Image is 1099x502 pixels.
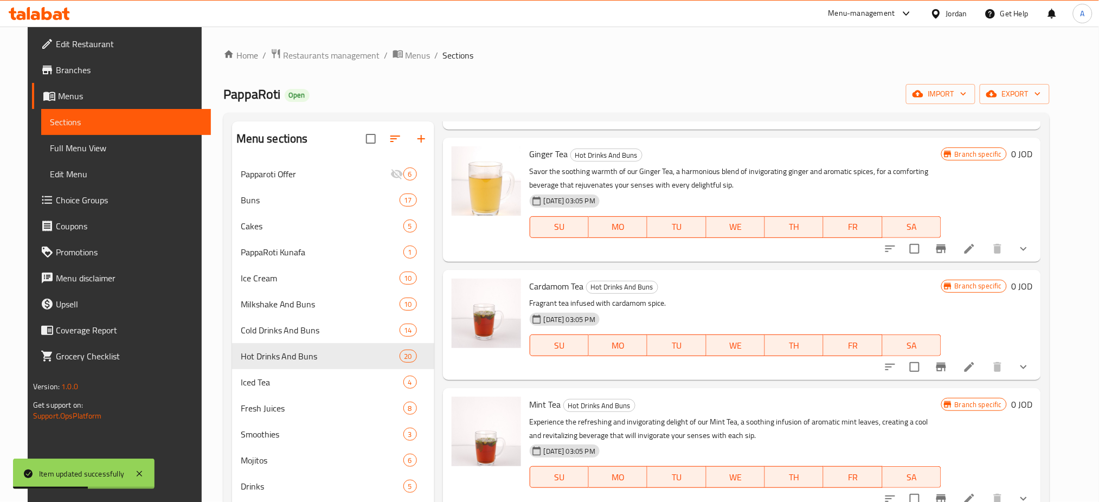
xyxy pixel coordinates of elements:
[56,246,203,259] span: Promotions
[33,409,102,423] a: Support.OpsPlatform
[32,317,211,343] a: Coverage Report
[963,361,976,374] a: Edit menu item
[530,415,941,442] p: Experience the refreshing and invigorating delight of our Mint Tea, a soothing infusion of aromat...
[652,219,702,235] span: TU
[828,219,878,235] span: FR
[571,149,642,162] span: Hot Drinks And Buns
[589,334,647,356] button: MO
[530,466,589,488] button: SU
[824,216,882,238] button: FR
[539,196,600,206] span: [DATE] 03:05 PM
[711,338,761,353] span: WE
[1011,146,1032,162] h6: 0 JOD
[241,428,403,441] span: Smoothies
[408,126,434,152] button: Add section
[765,216,824,238] button: TH
[359,127,382,150] span: Select all sections
[883,466,941,488] button: SA
[241,480,403,493] div: Drinks
[232,291,434,317] div: Milkshake And Buns10
[33,379,60,394] span: Version:
[593,338,643,353] span: MO
[384,49,388,62] li: /
[652,338,702,353] span: TU
[32,187,211,213] a: Choice Groups
[403,168,417,181] div: items
[883,216,941,238] button: SA
[769,219,819,235] span: TH
[828,469,878,485] span: FR
[400,298,417,311] div: items
[232,265,434,291] div: Ice Cream10
[241,168,390,181] span: Papparoti Offer
[539,314,600,325] span: [DATE] 03:05 PM
[56,324,203,337] span: Coverage Report
[32,343,211,369] a: Grocery Checklist
[963,242,976,255] a: Edit menu item
[404,481,416,492] span: 5
[50,168,203,181] span: Edit Menu
[652,469,702,485] span: TU
[58,89,203,102] span: Menus
[765,334,824,356] button: TH
[877,236,903,262] button: sort-choices
[61,379,78,394] span: 1.0.0
[1011,354,1037,380] button: show more
[765,466,824,488] button: TH
[928,354,954,380] button: Branch-specific-item
[241,376,403,389] span: Iced Tea
[647,466,706,488] button: TU
[985,354,1011,380] button: delete
[706,334,765,356] button: WE
[1011,397,1032,412] h6: 0 JOD
[400,325,416,336] span: 14
[284,49,380,62] span: Restaurants management
[382,126,408,152] span: Sort sections
[535,469,584,485] span: SU
[593,219,643,235] span: MO
[232,421,434,447] div: Smoothies3
[980,84,1050,104] button: export
[589,466,647,488] button: MO
[32,213,211,239] a: Coupons
[241,246,403,259] span: PappaRoti Kunafa
[530,297,941,310] p: Fragrant tea infused with cardamom spice.
[232,213,434,239] div: Cakes5
[32,239,211,265] a: Promotions
[403,376,417,389] div: items
[232,447,434,473] div: Mojitos6
[400,194,417,207] div: items
[404,247,416,258] span: 1
[950,149,1006,159] span: Branch specific
[232,343,434,369] div: Hot Drinks And Buns20
[400,350,417,363] div: items
[530,278,584,294] span: Cardamom Tea
[404,429,416,440] span: 3
[887,219,937,235] span: SA
[403,402,417,415] div: items
[443,49,474,62] span: Sections
[404,169,416,179] span: 6
[406,49,430,62] span: Menus
[241,298,400,311] span: Milkshake And Buns
[39,468,124,480] div: Item updated successfully
[32,291,211,317] a: Upsell
[241,272,400,285] span: Ice Cream
[56,63,203,76] span: Branches
[32,265,211,291] a: Menu disclaimer
[241,194,400,207] span: Buns
[241,454,403,467] span: Mojitos
[903,356,926,378] span: Select to update
[530,146,568,162] span: Ginger Tea
[563,399,635,412] div: Hot Drinks And Buns
[1017,242,1030,255] svg: Show Choices
[824,466,882,488] button: FR
[769,338,819,353] span: TH
[903,237,926,260] span: Select to update
[877,354,903,380] button: sort-choices
[1011,279,1032,294] h6: 0 JOD
[530,396,561,413] span: Mint Tea
[589,216,647,238] button: MO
